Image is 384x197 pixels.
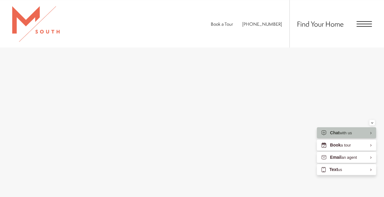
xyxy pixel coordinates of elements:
a: Book a Tour [211,21,233,27]
button: Open Menu [357,21,372,27]
a: Call Us at 813-570-8014 [242,21,282,27]
img: MSouth [12,6,60,42]
span: [PHONE_NUMBER] [242,21,282,27]
a: Find Your Home [297,19,344,29]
